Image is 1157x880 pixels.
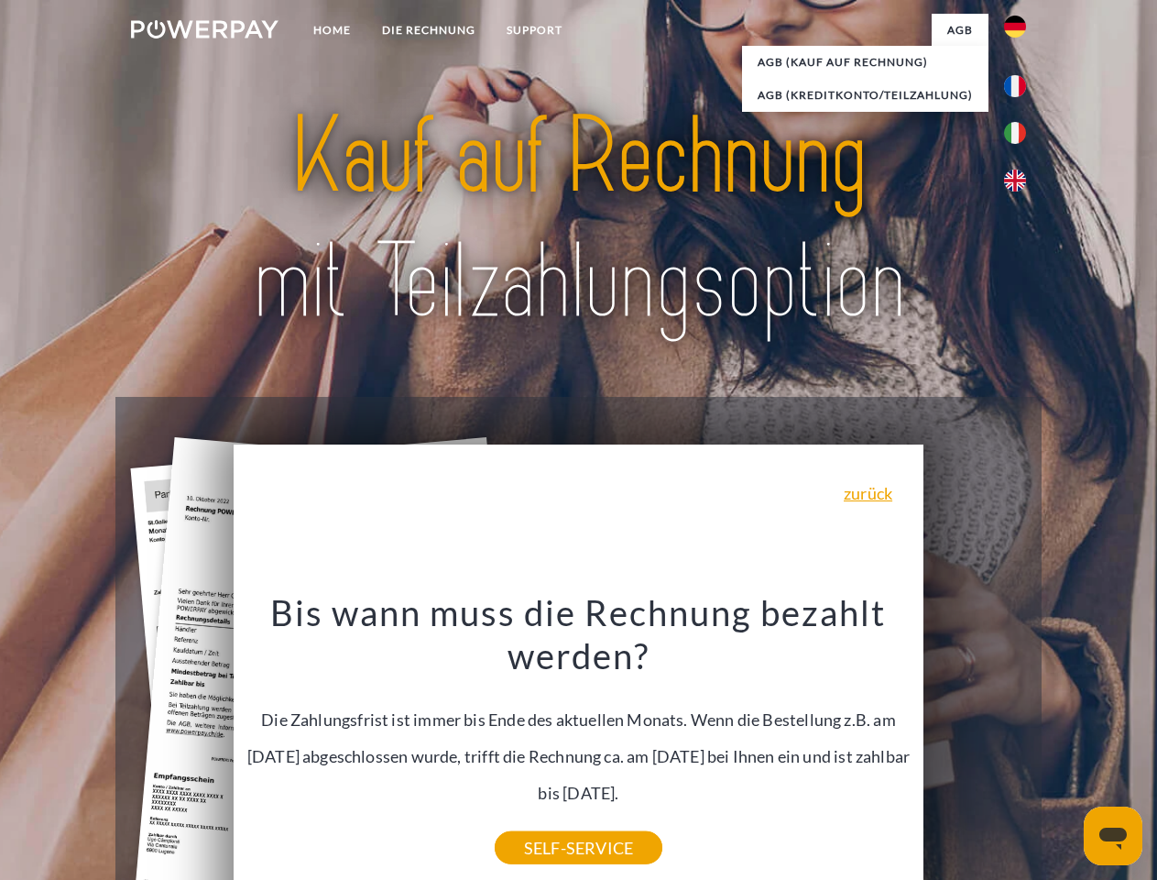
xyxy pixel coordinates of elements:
[298,14,366,47] a: Home
[1084,807,1142,865] iframe: Schaltfläche zum Öffnen des Messaging-Fensters
[1004,16,1026,38] img: de
[366,14,491,47] a: DIE RECHNUNG
[175,88,982,351] img: title-powerpay_de.svg
[844,485,892,501] a: zurück
[742,79,988,112] a: AGB (Kreditkonto/Teilzahlung)
[491,14,578,47] a: SUPPORT
[131,20,278,38] img: logo-powerpay-white.svg
[495,831,662,864] a: SELF-SERVICE
[245,590,913,678] h3: Bis wann muss die Rechnung bezahlt werden?
[932,14,988,47] a: agb
[1004,170,1026,192] img: en
[1004,122,1026,144] img: it
[1004,75,1026,97] img: fr
[742,46,988,79] a: AGB (Kauf auf Rechnung)
[245,590,913,848] div: Die Zahlungsfrist ist immer bis Ende des aktuellen Monats. Wenn die Bestellung z.B. am [DATE] abg...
